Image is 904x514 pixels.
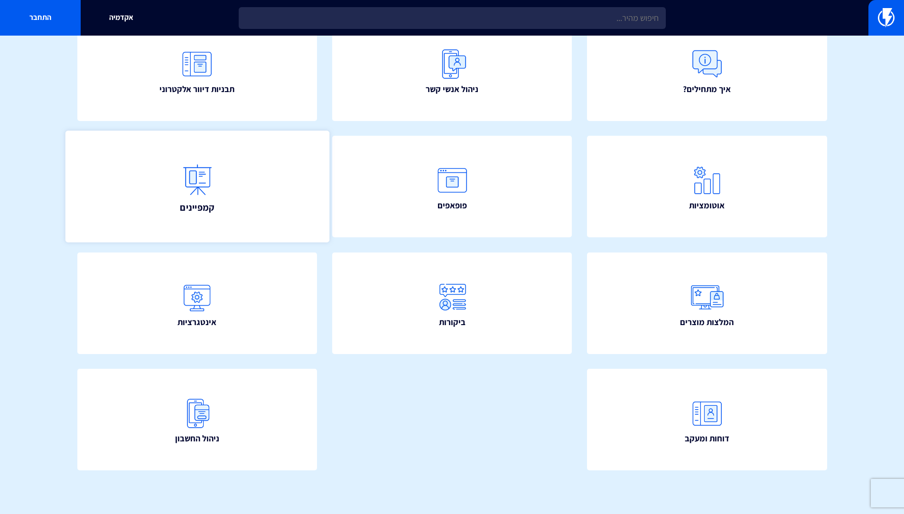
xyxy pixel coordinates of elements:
[332,252,572,354] a: ביקורות
[587,136,827,237] a: אוטומציות
[439,316,466,328] span: ביקורות
[77,369,317,470] a: ניהול החשבון
[689,199,725,212] span: אוטומציות
[332,19,572,121] a: ניהול אנשי קשר
[685,432,729,445] span: דוחות ומעקב
[683,83,731,95] span: איך מתחילים?
[587,19,827,121] a: איך מתחילים?
[65,131,329,242] a: קמפיינים
[77,252,317,354] a: אינטגרציות
[680,316,734,328] span: המלצות מוצרים
[332,136,572,237] a: פופאפים
[175,432,219,445] span: ניהול החשבון
[587,369,827,470] a: דוחות ומעקב
[239,7,666,29] input: חיפוש מהיר...
[438,199,467,212] span: פופאפים
[180,201,214,214] span: קמפיינים
[77,19,317,121] a: תבניות דיוור אלקטרוני
[177,316,216,328] span: אינטגרציות
[587,252,827,354] a: המלצות מוצרים
[426,83,478,95] span: ניהול אנשי קשר
[159,83,234,95] span: תבניות דיוור אלקטרוני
